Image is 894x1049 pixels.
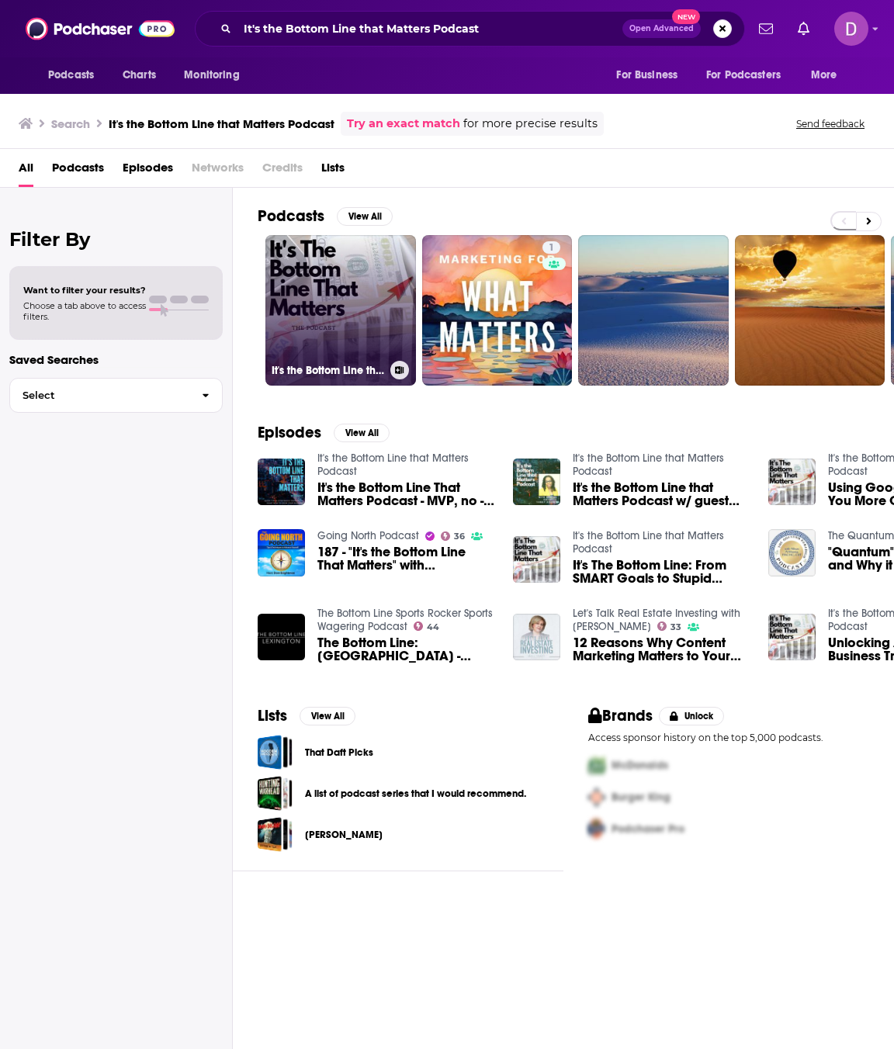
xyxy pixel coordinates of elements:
span: Episodes [123,155,173,187]
img: The Bottom Line: Lexington - January 30, 2017 Podcast [258,614,305,661]
a: 12 Reasons Why Content Marketing Matters to Your Bottom Line [573,636,750,663]
img: 187 - "It's the Bottom Line That Matters" with Jennifer Glass (@thejennglass) [258,529,305,576]
a: Try an exact match [347,115,460,133]
button: View All [334,424,390,442]
img: User Profile [834,12,868,46]
a: EpisodesView All [258,423,390,442]
span: 36 [454,533,465,540]
button: Open AdvancedNew [622,19,701,38]
a: ListsView All [258,706,355,725]
div: Search podcasts, credits, & more... [195,11,745,47]
button: Unlock [659,707,725,725]
a: That Daft Picks [258,735,293,770]
a: 1 [422,235,573,386]
a: It's the Bottom Line that Matters Podcast [573,452,724,478]
a: A list of podcast series that I would recommend. [305,785,526,802]
a: It's the Bottom Line that Matters Podcast [573,529,724,556]
img: "Quantum" - What is it Really, and Why it Matters to your Bottom Line [768,529,816,576]
img: It's the Bottom Line That Matters Podcast - MVP, no - not Most Valuable Player... [258,459,305,506]
button: open menu [696,61,803,90]
a: Let's Talk Real Estate Investing with Sharon Vornholt [573,607,740,633]
h3: Search [51,116,90,131]
button: open menu [800,61,857,90]
a: It's the Bottom Line that Matters Podcast w/ guest Tamay Shannon: Social Media Strategies & Tactics [573,481,750,507]
button: open menu [37,61,114,90]
span: More [811,64,837,86]
h2: Lists [258,706,287,725]
a: Podcasts [52,155,104,187]
button: Select [9,378,223,413]
img: First Pro Logo [582,750,612,781]
a: Podchaser - Follow, Share and Rate Podcasts [26,14,175,43]
a: Going North Podcast [317,529,419,542]
a: 36 [441,531,466,541]
p: Access sponsor history on the top 5,000 podcasts. [588,732,869,743]
span: Logged in as donovan [834,12,868,46]
img: 12 Reasons Why Content Marketing Matters to Your Bottom Line [513,614,560,661]
span: Select [10,390,189,400]
a: It's the Bottom Line That Matters Podcast - MVP, no - not Most Valuable Player... [317,481,494,507]
span: 44 [427,624,439,631]
span: Burger King [612,791,670,804]
a: 44 [414,621,440,631]
span: McDonalds [612,759,668,772]
span: Joey D. [258,817,293,852]
span: Podchaser Pro [612,822,684,836]
img: It's The Bottom Line: From SMART Goals to Stupid Goals: Reimagining Success in the New Year [513,536,560,583]
h3: It's the Bottom Line that Matters Podcast [272,364,384,377]
h3: It's the Bottom Line that Matters Podcast [109,116,334,131]
span: For Podcasters [706,64,781,86]
span: Credits [262,155,303,187]
span: The Bottom Line: [GEOGRAPHIC_DATA] - [DATE] Podcast [317,636,494,663]
span: Want to filter your results? [23,285,146,296]
a: Show notifications dropdown [753,16,779,42]
a: 1 [542,241,560,254]
h2: Filter By [9,228,223,251]
a: A list of podcast series that I would recommend. [258,776,293,811]
a: It's The Bottom Line: From SMART Goals to Stupid Goals: Reimagining Success in the New Year [573,559,750,585]
img: It's the Bottom Line that Matters Podcast w/ guest Tamay Shannon: Social Media Strategies & Tactics [513,459,560,506]
span: New [672,9,700,24]
img: Unlocking AI's Potential: Business Transformation Insights from the Bottom Line Podcast [768,614,816,661]
span: Monitoring [184,64,239,86]
p: Saved Searches [9,352,223,367]
span: Open Advanced [629,25,694,33]
a: Using Google's Tools to Get You More Customers & Revenues- It's the Bottom Line that Matters Podc... [768,459,816,506]
button: View All [337,207,393,226]
span: 33 [670,624,681,631]
a: [PERSON_NAME] [305,826,383,843]
span: 187 - "It's the Bottom Line That Matters" with [PERSON_NAME] (@thejennglass) [317,545,494,572]
span: For Business [616,64,677,86]
span: Podcasts [48,64,94,86]
a: PodcastsView All [258,206,393,226]
span: 1 [549,241,554,256]
a: Lists [321,155,345,187]
img: Third Pro Logo [582,813,612,845]
a: 187 - "It's the Bottom Line That Matters" with Jennifer Glass (@thejennglass) [317,545,494,572]
h2: Episodes [258,423,321,442]
span: Charts [123,64,156,86]
a: The Bottom Line Sports Rocker Sports Wagering Podcast [317,607,493,633]
input: Search podcasts, credits, & more... [237,16,622,41]
h2: Podcasts [258,206,324,226]
button: open menu [173,61,259,90]
a: Charts [113,61,165,90]
h2: Brands [588,706,653,725]
span: Choose a tab above to access filters. [23,300,146,322]
button: Show profile menu [834,12,868,46]
a: That Daft Picks [305,744,373,761]
button: Send feedback [792,117,869,130]
a: The Bottom Line: Lexington - January 30, 2017 Podcast [317,636,494,663]
a: It's the Bottom Line that Matters Podcast [317,452,469,478]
